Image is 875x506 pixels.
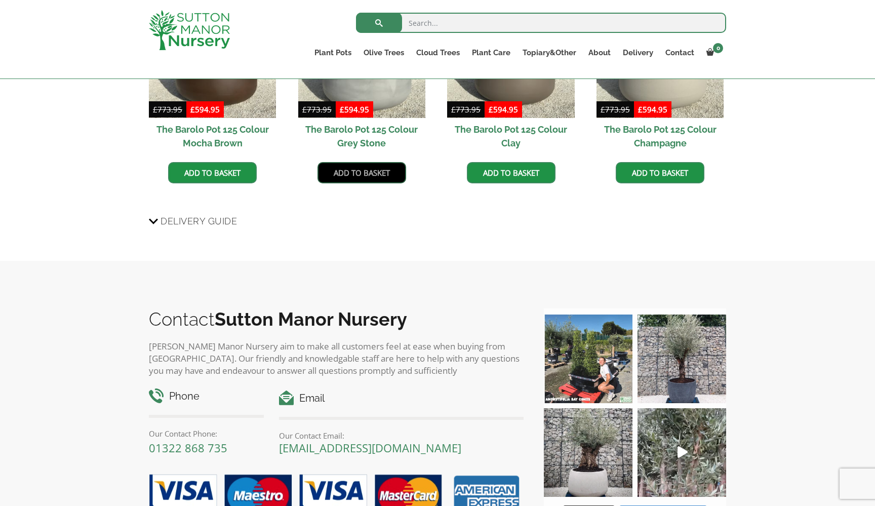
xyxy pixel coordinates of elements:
bdi: 594.95 [489,104,518,114]
p: Our Contact Phone: [149,427,264,440]
img: logo [149,10,230,50]
span: Delivery Guide [161,212,237,230]
a: Add to basket: “The Barolo Pot 125 Colour Champagne” [616,162,704,183]
b: Sutton Manor Nursery [215,308,407,330]
p: Our Contact Email: [279,430,524,442]
svg: Play [678,446,688,458]
bdi: 773.95 [302,104,332,114]
bdi: 594.95 [340,104,369,114]
a: Play [638,408,726,497]
img: Our elegant & picturesque Angustifolia Cones are an exquisite addition to your Bay Tree collectio... [544,315,632,403]
a: Add to basket: “The Barolo Pot 125 Colour Clay” [467,162,555,183]
a: Cloud Trees [410,46,466,60]
span: £ [340,104,344,114]
a: Olive Trees [357,46,410,60]
h2: The Barolo Pot 125 Colour Grey Stone [298,118,425,154]
a: About [582,46,617,60]
h2: The Barolo Pot 125 Colour Champagne [596,118,724,154]
img: A beautiful multi-stem Spanish Olive tree potted in our luxurious fibre clay pots 😍😍 [638,315,726,403]
a: Topiary&Other [516,46,582,60]
span: 0 [713,43,723,53]
a: Contact [659,46,700,60]
bdi: 594.95 [638,104,667,114]
span: £ [302,104,307,114]
h4: Email [279,391,524,406]
h2: The Barolo Pot 125 Colour Clay [447,118,574,154]
a: 01322 868 735 [149,440,227,455]
span: £ [451,104,456,114]
span: £ [638,104,643,114]
a: [EMAIL_ADDRESS][DOMAIN_NAME] [279,440,461,455]
bdi: 773.95 [601,104,630,114]
a: 0 [700,46,726,60]
bdi: 773.95 [153,104,182,114]
span: £ [601,104,605,114]
h4: Phone [149,388,264,404]
a: Delivery [617,46,659,60]
a: Add to basket: “The Barolo Pot 125 Colour Mocha Brown” [168,162,257,183]
a: Plant Care [466,46,516,60]
img: New arrivals Monday morning of beautiful olive trees 🤩🤩 The weather is beautiful this summer, gre... [638,408,726,497]
input: Search... [356,13,726,33]
bdi: 773.95 [451,104,481,114]
h2: The Barolo Pot 125 Colour Mocha Brown [149,118,276,154]
span: £ [489,104,493,114]
span: £ [153,104,157,114]
a: Plant Pots [308,46,357,60]
p: [PERSON_NAME] Manor Nursery aim to make all customers feel at ease when buying from [GEOGRAPHIC_D... [149,340,524,377]
span: £ [190,104,195,114]
a: Add to basket: “The Barolo Pot 125 Colour Grey Stone” [317,162,406,183]
img: Check out this beauty we potted at our nursery today ❤️‍🔥 A huge, ancient gnarled Olive tree plan... [544,408,632,497]
h2: Contact [149,308,524,330]
bdi: 594.95 [190,104,220,114]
